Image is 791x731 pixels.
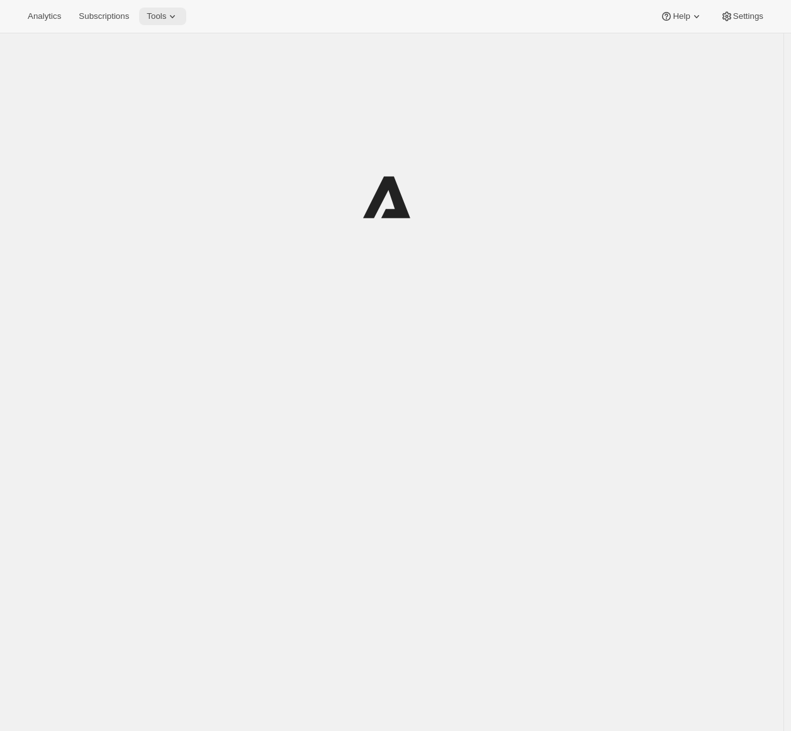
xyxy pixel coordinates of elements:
span: Help [673,11,690,21]
span: Subscriptions [79,11,129,21]
button: Analytics [20,8,69,25]
button: Tools [139,8,186,25]
button: Subscriptions [71,8,137,25]
span: Tools [147,11,166,21]
span: Settings [733,11,763,21]
button: Help [653,8,710,25]
button: Settings [713,8,771,25]
span: Analytics [28,11,61,21]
